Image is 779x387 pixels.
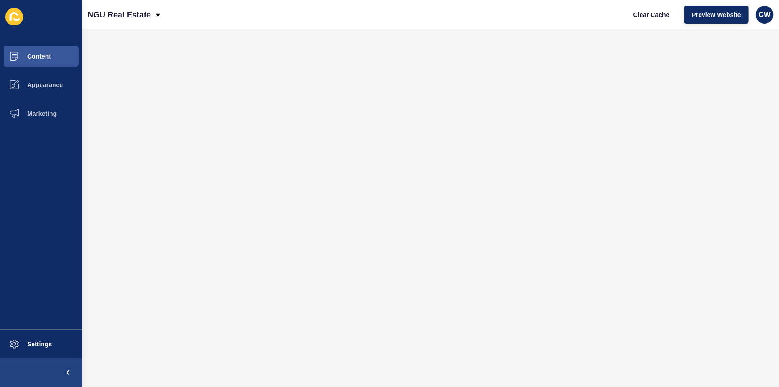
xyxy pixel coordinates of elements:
button: Clear Cache [626,6,677,24]
p: NGU Real Estate [87,4,151,26]
span: Clear Cache [633,10,670,19]
span: CW [759,10,771,19]
span: Preview Website [692,10,741,19]
button: Preview Website [684,6,749,24]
